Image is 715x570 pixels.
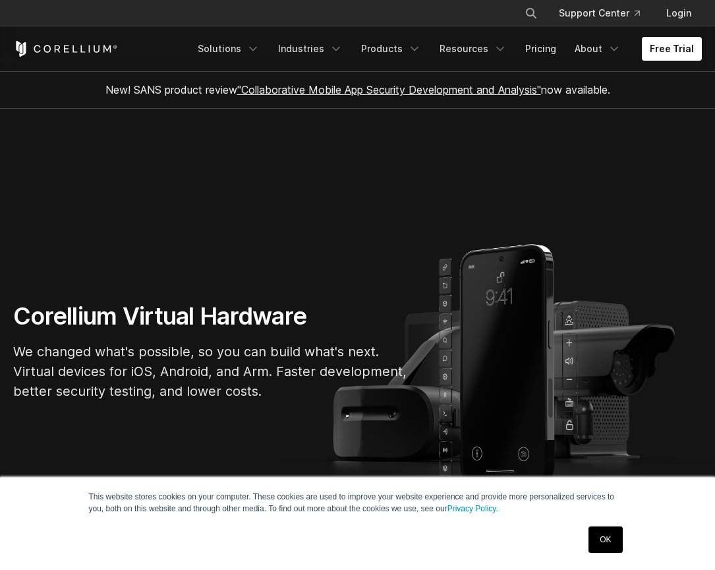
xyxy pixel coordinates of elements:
[270,37,351,61] a: Industries
[548,1,650,25] a: Support Center
[588,526,622,553] a: OK
[517,37,564,61] a: Pricing
[509,1,702,25] div: Navigation Menu
[432,37,515,61] a: Resources
[190,37,268,61] a: Solutions
[567,37,629,61] a: About
[105,83,610,96] span: New! SANS product review now available.
[519,1,543,25] button: Search
[237,83,541,96] a: "Collaborative Mobile App Security Development and Analysis"
[642,37,702,61] a: Free Trial
[13,301,409,331] h1: Corellium Virtual Hardware
[89,491,627,515] p: This website stores cookies on your computer. These cookies are used to improve your website expe...
[353,37,429,61] a: Products
[447,504,498,513] a: Privacy Policy.
[13,342,409,401] p: We changed what's possible, so you can build what's next. Virtual devices for iOS, Android, and A...
[190,37,702,61] div: Navigation Menu
[656,1,702,25] a: Login
[13,41,118,57] a: Corellium Home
